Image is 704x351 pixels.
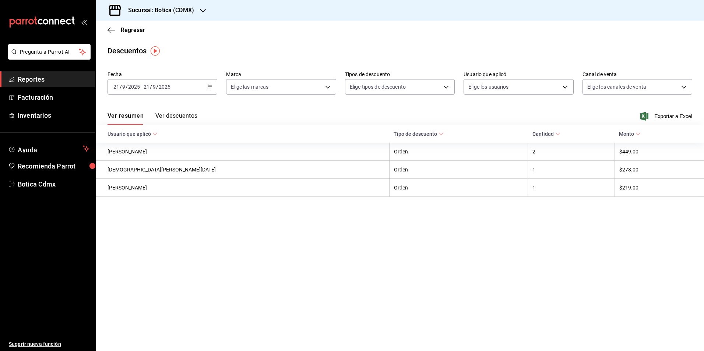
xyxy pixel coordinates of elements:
[108,112,197,125] div: navigation tabs
[121,26,145,33] span: Regresar
[108,26,145,33] button: Regresar
[8,44,91,60] button: Pregunta a Parrot AI
[122,6,194,15] h3: Sucursal: Botica (CDMX)
[394,131,444,137] span: Tipo de descuento
[108,131,158,137] span: Usuario que aplicó
[155,112,197,125] button: Ver descuentos
[152,84,156,90] input: --
[615,143,704,161] th: $449.00
[81,19,87,25] button: open_drawer_menu
[108,45,147,56] div: Descuentos
[128,84,140,90] input: ----
[9,340,89,348] span: Sugerir nueva función
[143,84,150,90] input: --
[151,46,160,56] img: Tooltip marker
[150,84,152,90] span: /
[642,112,692,121] button: Exportar a Excel
[20,48,79,56] span: Pregunta a Parrot AI
[389,143,528,161] th: Orden
[141,84,142,90] span: -
[615,161,704,179] th: $278.00
[96,161,389,179] th: [DEMOGRAPHIC_DATA][PERSON_NAME][DATE]
[582,72,692,77] label: Canal de venta
[226,72,336,77] label: Marca
[231,83,268,91] span: Elige las marcas
[108,112,144,125] button: Ver resumen
[528,179,615,197] th: 1
[18,92,89,102] span: Facturación
[18,110,89,120] span: Inventarios
[113,84,120,90] input: --
[96,179,389,197] th: [PERSON_NAME]
[389,179,528,197] th: Orden
[587,83,646,91] span: Elige los canales de venta
[350,83,406,91] span: Elige tipos de descuento
[464,72,573,77] label: Usuario que aplicó
[158,84,171,90] input: ----
[615,179,704,197] th: $219.00
[18,161,89,171] span: Recomienda Parrot
[108,72,217,77] label: Fecha
[18,179,89,189] span: Botica Cdmx
[126,84,128,90] span: /
[619,131,641,137] span: Monto
[468,83,508,91] span: Elige los usuarios
[345,72,455,77] label: Tipos de descuento
[389,161,528,179] th: Orden
[528,143,615,161] th: 2
[122,84,126,90] input: --
[120,84,122,90] span: /
[156,84,158,90] span: /
[528,161,615,179] th: 1
[18,74,89,84] span: Reportes
[5,53,91,61] a: Pregunta a Parrot AI
[532,131,560,137] span: Cantidad
[18,144,80,153] span: Ayuda
[96,143,389,161] th: [PERSON_NAME]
